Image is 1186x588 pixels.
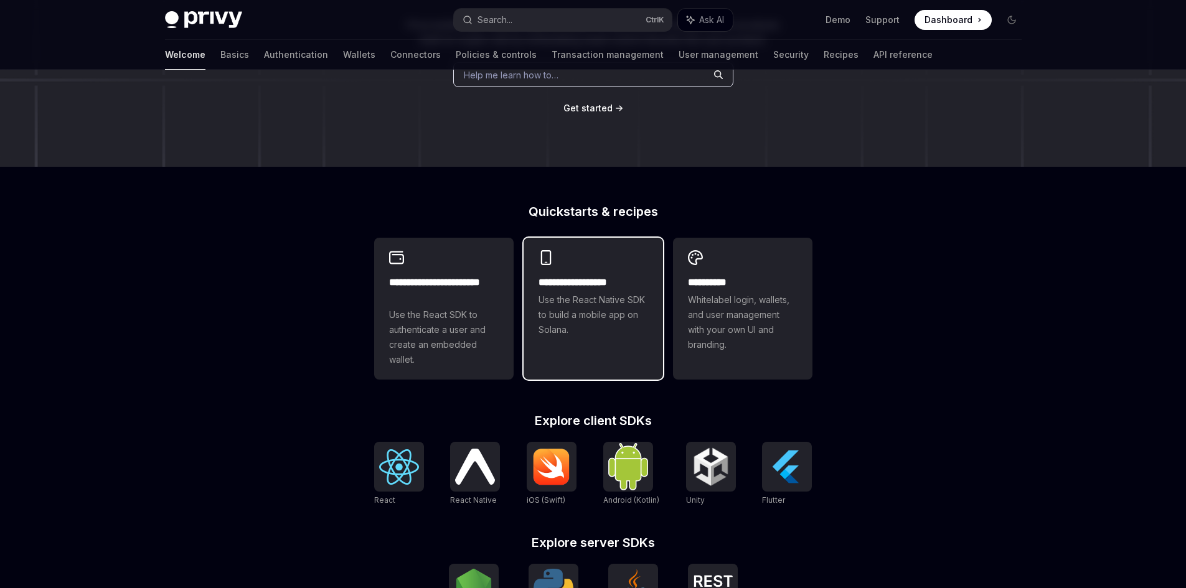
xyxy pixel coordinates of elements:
[824,40,859,70] a: Recipes
[539,292,648,337] span: Use the React Native SDK to build a mobile app on Solana.
[390,40,441,70] a: Connectors
[563,103,613,113] span: Get started
[563,102,613,114] a: Get started
[455,449,495,484] img: React Native
[450,442,500,506] a: React NativeReact Native
[773,40,809,70] a: Security
[374,414,812,427] h2: Explore client SDKs
[678,9,733,31] button: Ask AI
[456,40,537,70] a: Policies & controls
[374,442,424,506] a: ReactReact
[915,10,992,30] a: Dashboard
[374,495,395,505] span: React
[691,447,731,487] img: Unity
[552,40,664,70] a: Transaction management
[762,495,785,505] span: Flutter
[925,14,972,26] span: Dashboard
[679,40,758,70] a: User management
[389,307,499,367] span: Use the React SDK to authenticate a user and create an embedded wallet.
[343,40,375,70] a: Wallets
[374,536,812,549] h2: Explore server SDKs
[464,68,558,82] span: Help me learn how to…
[646,15,664,25] span: Ctrl K
[762,442,812,506] a: FlutterFlutter
[686,442,736,506] a: UnityUnity
[527,495,565,505] span: iOS (Swift)
[527,442,577,506] a: iOS (Swift)iOS (Swift)
[165,11,242,29] img: dark logo
[865,14,900,26] a: Support
[603,495,659,505] span: Android (Kotlin)
[478,12,512,27] div: Search...
[524,238,663,380] a: **** **** **** ***Use the React Native SDK to build a mobile app on Solana.
[220,40,249,70] a: Basics
[688,292,798,352] span: Whitelabel login, wallets, and user management with your own UI and branding.
[1002,10,1022,30] button: Toggle dark mode
[379,449,419,485] img: React
[873,40,933,70] a: API reference
[673,238,812,380] a: **** *****Whitelabel login, wallets, and user management with your own UI and branding.
[603,442,659,506] a: Android (Kotlin)Android (Kotlin)
[165,40,205,70] a: Welcome
[264,40,328,70] a: Authentication
[686,495,705,505] span: Unity
[454,9,672,31] button: Search...CtrlK
[608,443,648,490] img: Android (Kotlin)
[532,448,572,485] img: iOS (Swift)
[767,447,807,487] img: Flutter
[374,205,812,218] h2: Quickstarts & recipes
[699,14,724,26] span: Ask AI
[826,14,850,26] a: Demo
[450,495,497,505] span: React Native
